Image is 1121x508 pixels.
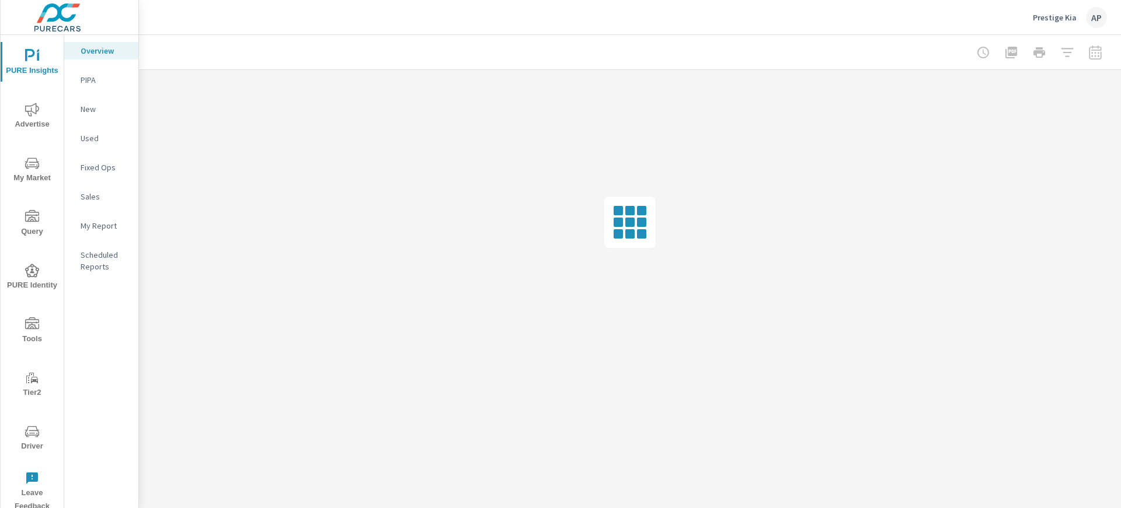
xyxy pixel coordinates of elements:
[64,188,138,205] div: Sales
[4,49,60,78] span: PURE Insights
[1033,12,1077,23] p: Prestige Kia
[64,71,138,89] div: PIPA
[81,249,129,272] p: Scheduled Reports
[81,74,129,86] p: PIPA
[4,317,60,346] span: Tools
[81,220,129,232] p: My Report
[81,191,129,202] p: Sales
[4,210,60,239] span: Query
[4,156,60,185] span: My Market
[1086,7,1107,28] div: AP
[64,159,138,176] div: Fixed Ops
[4,425,60,453] span: Driver
[64,100,138,118] div: New
[64,42,138,59] div: Overview
[81,132,129,144] p: Used
[64,246,138,275] div: Scheduled Reports
[81,103,129,115] p: New
[81,45,129,57] p: Overview
[64,129,138,147] div: Used
[4,264,60,292] span: PURE Identity
[64,217,138,234] div: My Report
[81,162,129,173] p: Fixed Ops
[4,371,60,400] span: Tier2
[4,103,60,131] span: Advertise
